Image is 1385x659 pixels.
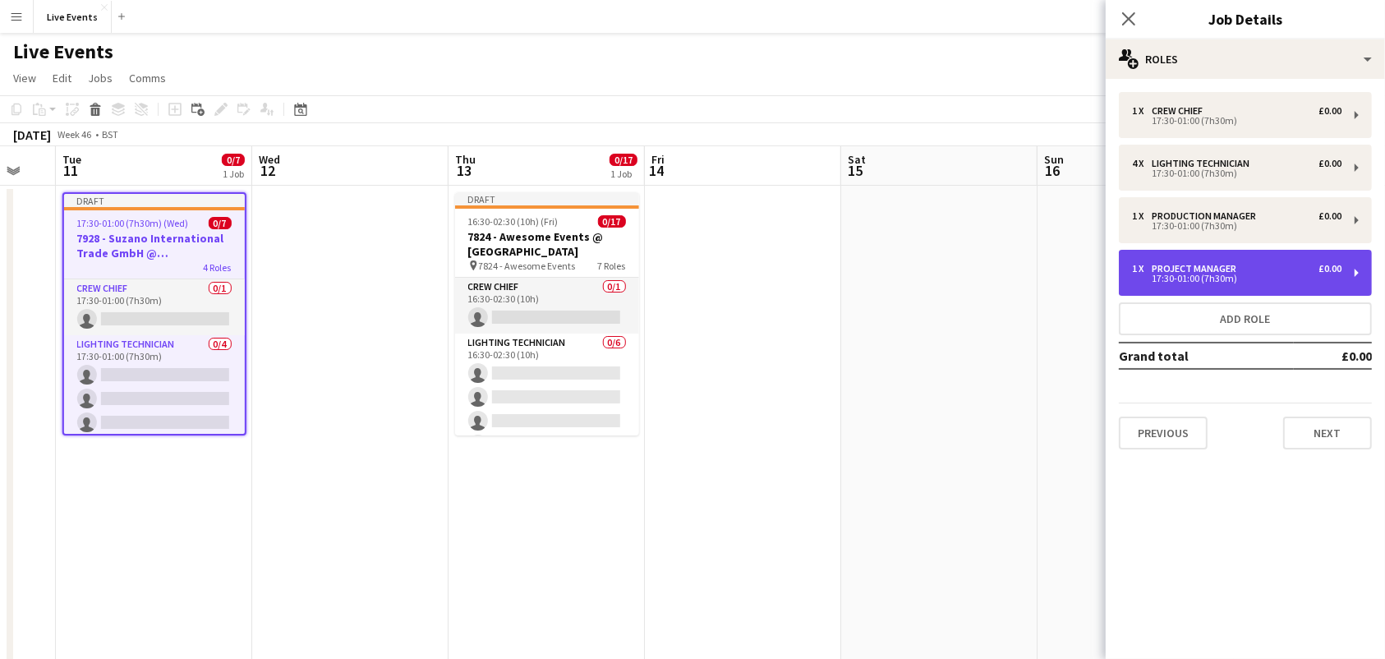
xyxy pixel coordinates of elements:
[455,152,476,167] span: Thu
[13,127,51,143] div: [DATE]
[62,192,246,435] app-job-card: Draft17:30-01:00 (7h30m) (Wed)0/77928 - Suzano International Trade GmbH @ [GEOGRAPHIC_DATA]4 Role...
[1132,263,1152,274] div: 1 x
[649,161,665,180] span: 14
[1106,8,1385,30] h3: Job Details
[223,168,244,180] div: 1 Job
[102,128,118,141] div: BST
[256,161,280,180] span: 12
[77,217,189,229] span: 17:30-01:00 (7h30m) (Wed)
[598,260,626,272] span: 7 Roles
[1132,210,1152,222] div: 1 x
[122,67,173,89] a: Comms
[610,154,637,166] span: 0/17
[222,154,245,166] span: 0/7
[610,168,637,180] div: 1 Job
[88,71,113,85] span: Jobs
[1152,105,1209,117] div: Crew Chief
[455,229,639,259] h3: 7824 - Awesome Events @ [GEOGRAPHIC_DATA]
[13,39,113,64] h1: Live Events
[53,71,71,85] span: Edit
[64,335,245,463] app-card-role: Lighting Technician0/417:30-01:00 (7h30m)
[209,217,232,229] span: 0/7
[1318,105,1341,117] div: £0.00
[598,215,626,228] span: 0/17
[62,152,81,167] span: Tue
[1152,263,1243,274] div: Project Manager
[845,161,866,180] span: 15
[34,1,112,33] button: Live Events
[1044,152,1064,167] span: Sun
[1132,222,1341,230] div: 17:30-01:00 (7h30m)
[455,334,639,509] app-card-role: Lighting Technician0/616:30-02:30 (10h)
[204,261,232,274] span: 4 Roles
[455,192,639,435] app-job-card: Draft16:30-02:30 (10h) (Fri)0/177824 - Awesome Events @ [GEOGRAPHIC_DATA] 7824 - Awesome Events7 ...
[60,161,81,180] span: 11
[259,152,280,167] span: Wed
[848,152,866,167] span: Sat
[1152,158,1256,169] div: Lighting Technician
[1152,210,1263,222] div: Production Manager
[455,192,639,205] div: Draft
[1119,417,1208,449] button: Previous
[13,71,36,85] span: View
[1132,117,1341,125] div: 17:30-01:00 (7h30m)
[1318,210,1341,222] div: £0.00
[1318,263,1341,274] div: £0.00
[1294,343,1372,369] td: £0.00
[1132,274,1341,283] div: 17:30-01:00 (7h30m)
[1318,158,1341,169] div: £0.00
[1119,302,1372,335] button: Add role
[46,67,78,89] a: Edit
[479,260,576,272] span: 7824 - Awesome Events
[64,231,245,260] h3: 7928 - Suzano International Trade GmbH @ [GEOGRAPHIC_DATA]
[81,67,119,89] a: Jobs
[64,194,245,207] div: Draft
[129,71,166,85] span: Comms
[1283,417,1372,449] button: Next
[7,67,43,89] a: View
[453,161,476,180] span: 13
[1042,161,1064,180] span: 16
[54,128,95,141] span: Week 46
[64,279,245,335] app-card-role: Crew Chief0/117:30-01:00 (7h30m)
[651,152,665,167] span: Fri
[1132,169,1341,177] div: 17:30-01:00 (7h30m)
[1132,105,1152,117] div: 1 x
[1119,343,1294,369] td: Grand total
[455,278,639,334] app-card-role: Crew Chief0/116:30-02:30 (10h)
[1132,158,1152,169] div: 4 x
[1106,39,1385,79] div: Roles
[468,215,559,228] span: 16:30-02:30 (10h) (Fri)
